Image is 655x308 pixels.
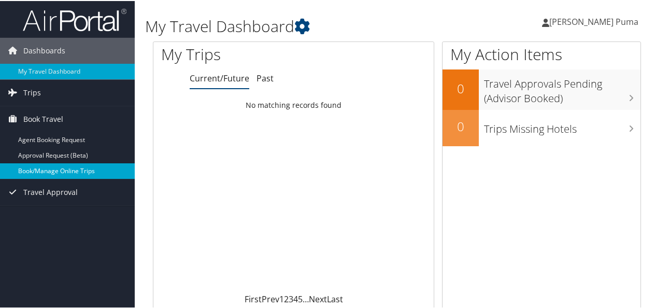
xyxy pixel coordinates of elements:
[443,109,640,145] a: 0Trips Missing Hotels
[262,292,279,304] a: Prev
[549,15,638,26] span: [PERSON_NAME] Puma
[161,43,309,64] h1: My Trips
[23,178,78,204] span: Travel Approval
[484,116,640,135] h3: Trips Missing Hotels
[23,37,65,63] span: Dashboards
[298,292,303,304] a: 5
[443,117,479,134] h2: 0
[293,292,298,304] a: 4
[303,292,309,304] span: …
[542,5,649,36] a: [PERSON_NAME] Puma
[23,7,126,31] img: airportal-logo.png
[145,15,481,36] h1: My Travel Dashboard
[284,292,289,304] a: 2
[190,72,249,83] a: Current/Future
[257,72,274,83] a: Past
[443,68,640,108] a: 0Travel Approvals Pending (Advisor Booked)
[279,292,284,304] a: 1
[327,292,343,304] a: Last
[484,71,640,105] h3: Travel Approvals Pending (Advisor Booked)
[153,95,434,114] td: No matching records found
[443,79,479,96] h2: 0
[309,292,327,304] a: Next
[23,79,41,105] span: Trips
[443,43,640,64] h1: My Action Items
[23,105,63,131] span: Book Travel
[245,292,262,304] a: First
[289,292,293,304] a: 3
